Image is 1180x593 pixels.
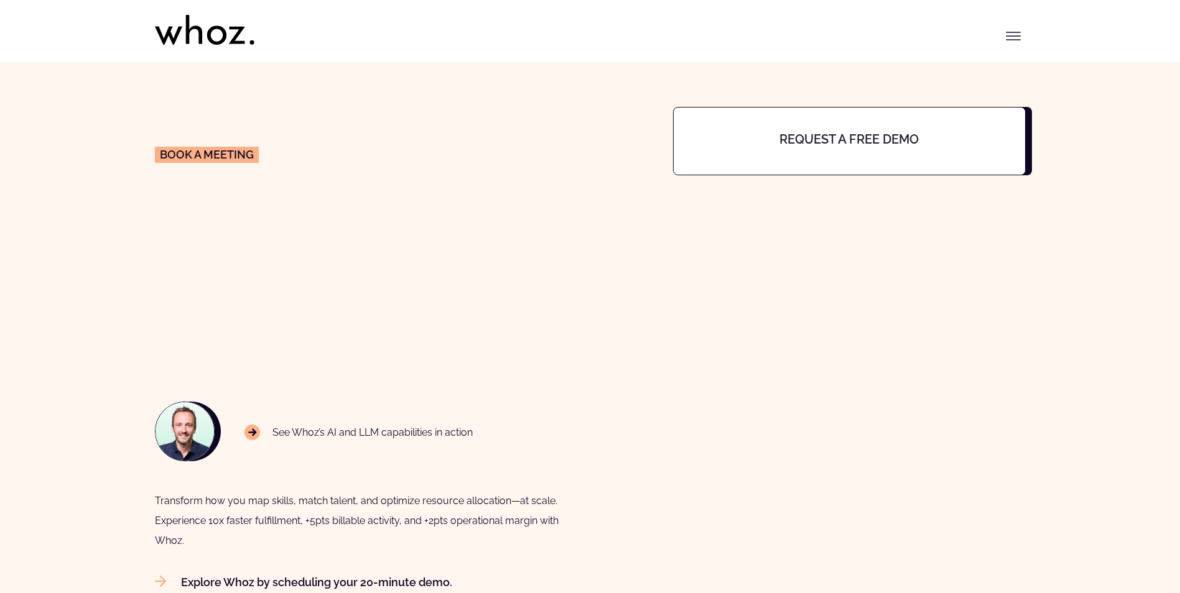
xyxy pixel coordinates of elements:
a: Explore Whoz by scheduling your 20-minute demo. [155,576,452,589]
div: Transform how you map skills, match talent, and optimize resource allocation—at scale. Experience... [155,491,578,551]
img: NAWROCKI-Thomas.jpg [156,402,214,461]
h4: Request a free demo [712,132,986,146]
p: See Whoz’s AI and LLM capabilities in action [244,425,473,441]
span: Book a meeting [160,149,254,160]
button: Toggle menu [1001,24,1026,48]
